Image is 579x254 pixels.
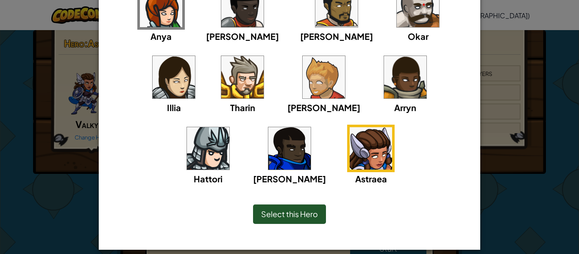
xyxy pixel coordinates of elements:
[355,173,387,184] span: Astraea
[206,31,279,42] span: [PERSON_NAME]
[300,31,373,42] span: [PERSON_NAME]
[384,56,426,98] img: portrait.png
[194,173,223,184] span: Hattori
[303,56,345,98] img: portrait.png
[261,209,318,219] span: Select this Hero
[350,127,392,170] img: portrait.png
[253,173,326,184] span: [PERSON_NAME]
[394,102,416,113] span: Arryn
[221,56,264,98] img: portrait.png
[187,127,229,170] img: portrait.png
[153,56,195,98] img: portrait.png
[287,102,360,113] span: [PERSON_NAME]
[230,102,255,113] span: Tharin
[167,102,181,113] span: Illia
[408,31,429,42] span: Okar
[150,31,172,42] span: Anya
[268,127,311,170] img: portrait.png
